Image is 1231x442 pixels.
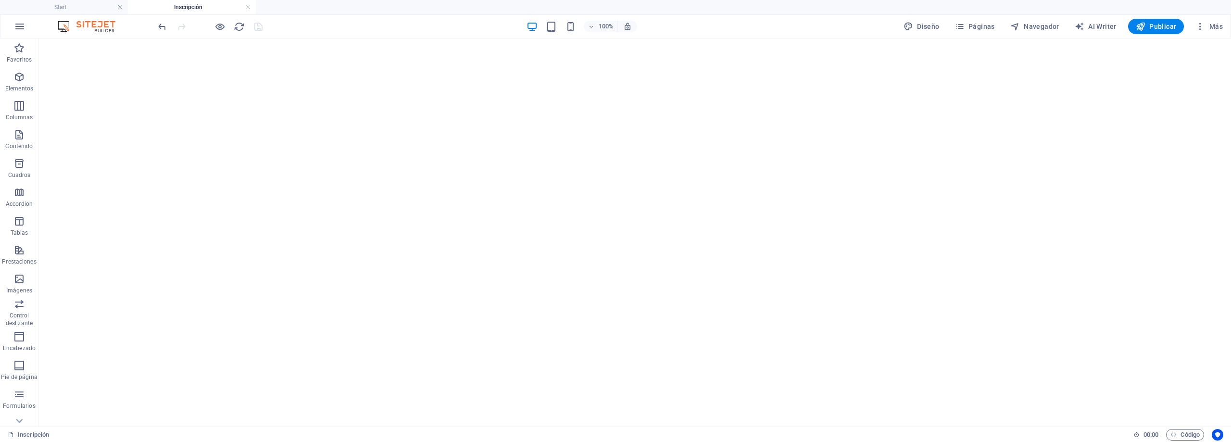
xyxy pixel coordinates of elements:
[1006,19,1063,34] button: Navegador
[1195,22,1223,31] span: Más
[6,200,33,208] p: Accordion
[2,258,36,265] p: Prestaciones
[6,114,33,121] p: Columnas
[1166,429,1204,441] button: Código
[6,287,32,294] p: Imágenes
[214,21,226,32] button: Haz clic para salir del modo de previsualización y seguir editando
[951,19,999,34] button: Páginas
[3,344,36,352] p: Encabezado
[623,22,632,31] i: Al redimensionar, ajustar el nivel de zoom automáticamente para ajustarse al dispositivo elegido.
[7,56,32,63] p: Favoritos
[1150,431,1152,438] span: :
[904,22,940,31] span: Diseño
[128,2,256,13] h4: Inscripción
[1,373,37,381] p: Pie de página
[8,171,31,179] p: Cuadros
[1128,19,1184,34] button: Publicar
[1010,22,1059,31] span: Navegador
[1071,19,1120,34] button: AI Writer
[11,229,28,237] p: Tablas
[55,21,127,32] img: Editor Logo
[1133,429,1159,441] h6: Tiempo de la sesión
[1143,429,1158,441] span: 00 00
[1075,22,1117,31] span: AI Writer
[955,22,995,31] span: Páginas
[233,21,245,32] button: reload
[900,19,943,34] div: Diseño (Ctrl+Alt+Y)
[598,21,614,32] h6: 100%
[234,21,245,32] i: Volver a cargar página
[5,85,33,92] p: Elementos
[1212,429,1223,441] button: Usercentrics
[900,19,943,34] button: Diseño
[1170,429,1200,441] span: Código
[1192,19,1227,34] button: Más
[157,21,168,32] i: Deshacer: Cambiar texto del email (Ctrl+Z)
[156,21,168,32] button: undo
[5,142,33,150] p: Contenido
[584,21,618,32] button: 100%
[3,402,35,410] p: Formularios
[1136,22,1177,31] span: Publicar
[8,429,49,441] a: Haz clic para cancelar la selección y doble clic para abrir páginas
